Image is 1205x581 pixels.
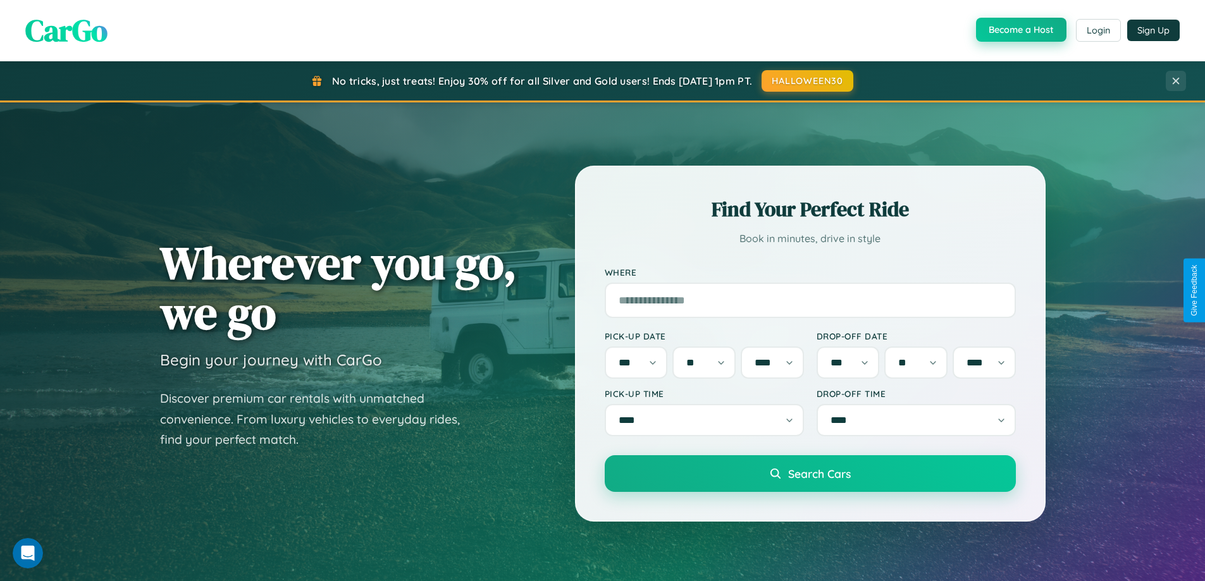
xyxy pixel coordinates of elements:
button: Search Cars [605,455,1016,492]
iframe: Intercom live chat [13,538,43,568]
button: Become a Host [976,18,1066,42]
h2: Find Your Perfect Ride [605,195,1016,223]
button: Login [1076,19,1121,42]
button: Sign Up [1127,20,1180,41]
h1: Wherever you go, we go [160,238,517,338]
button: HALLOWEEN30 [762,70,853,92]
label: Pick-up Date [605,331,804,341]
p: Discover premium car rentals with unmatched convenience. From luxury vehicles to everyday rides, ... [160,388,476,450]
label: Where [605,267,1016,278]
span: CarGo [25,9,108,51]
span: Search Cars [788,467,851,480]
p: Book in minutes, drive in style [605,229,1016,248]
h3: Begin your journey with CarGo [160,350,382,369]
span: No tricks, just treats! Enjoy 30% off for all Silver and Gold users! Ends [DATE] 1pm PT. [332,75,752,87]
label: Pick-up Time [605,388,804,399]
label: Drop-off Date [817,331,1016,341]
label: Drop-off Time [817,388,1016,399]
div: Give Feedback [1190,265,1199,316]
